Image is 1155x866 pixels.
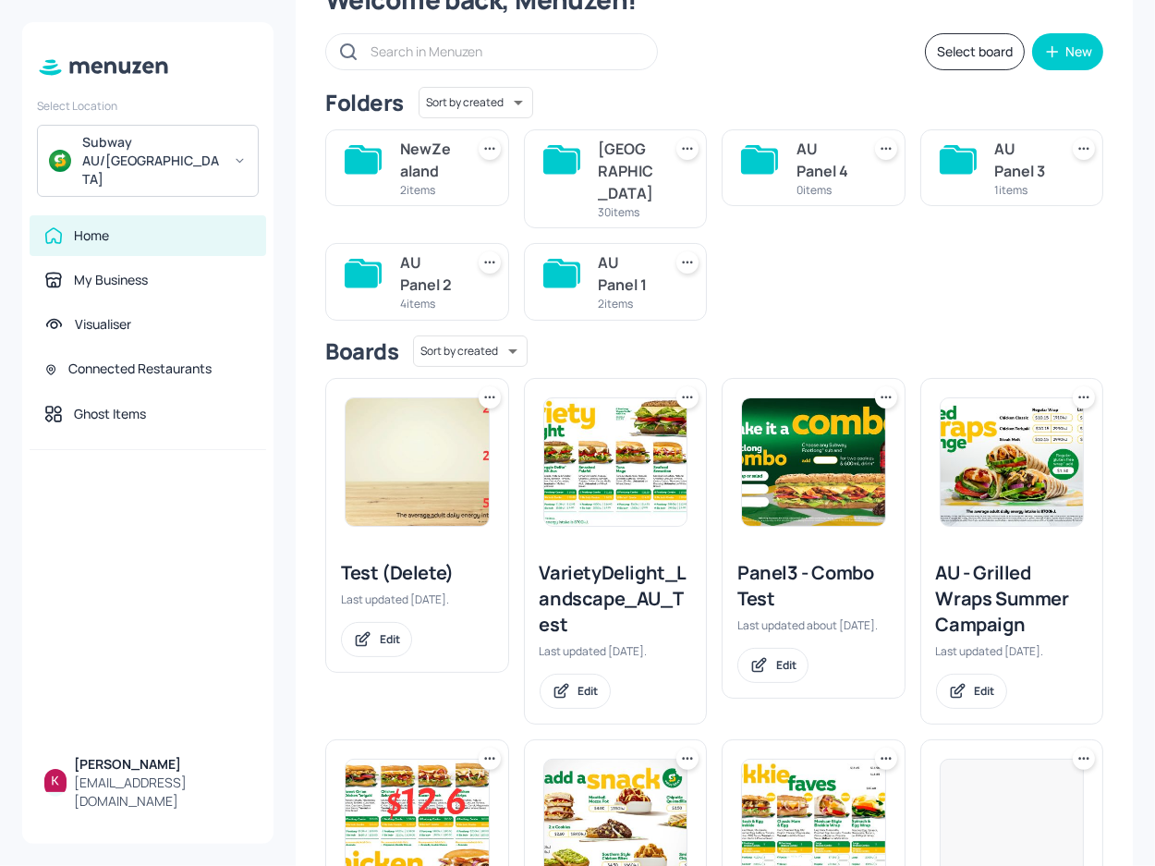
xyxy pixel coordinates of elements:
[74,226,109,245] div: Home
[975,683,995,699] div: Edit
[995,138,1052,182] div: AU Panel 3
[742,398,885,526] img: 2025-08-07-1754562241714zf1t2x7jm3b.jpeg
[540,643,692,659] div: Last updated [DATE].
[75,315,131,334] div: Visualiser
[599,251,655,296] div: AU Panel 1
[74,271,148,289] div: My Business
[400,138,456,182] div: NewZealand
[400,251,456,296] div: AU Panel 2
[419,84,533,121] div: Sort by created
[341,592,493,607] div: Last updated [DATE].
[544,398,687,526] img: 2025-08-29-1756439023252n29rpqqk52.jpeg
[941,398,1084,526] img: 2024-12-19-1734584245950k86txo84it.jpeg
[371,38,638,65] input: Search in Menuzen
[341,560,493,586] div: Test (Delete)
[68,360,212,378] div: Connected Restaurants
[1032,33,1103,70] button: New
[599,138,655,204] div: [GEOGRAPHIC_DATA]
[413,333,528,370] div: Sort by created
[74,774,251,811] div: [EMAIL_ADDRESS][DOMAIN_NAME]
[346,398,489,526] img: 2025-09-15-1757922545768gabwwr35u1l.jpeg
[74,405,146,423] div: Ghost Items
[325,336,398,366] div: Boards
[936,560,1088,638] div: AU - Grilled Wraps Summer Campaign
[82,133,222,189] div: Subway AU/[GEOGRAPHIC_DATA]
[400,296,456,311] div: 4 items
[796,138,853,182] div: AU Panel 4
[925,33,1025,70] button: Select board
[1065,45,1092,58] div: New
[599,204,655,220] div: 30 items
[540,560,692,638] div: VarietyDelight_Landscape_AU_Test
[578,683,599,699] div: Edit
[995,182,1052,198] div: 1 items
[599,296,655,311] div: 2 items
[37,98,259,114] div: Select Location
[74,755,251,774] div: [PERSON_NAME]
[776,657,796,673] div: Edit
[400,182,456,198] div: 2 items
[44,769,67,791] img: ALm5wu0uMJs5_eqw6oihenv1OotFdBXgP3vgpp2z_jxl=s96-c
[737,560,890,612] div: Panel3 - Combo Test
[936,643,1088,659] div: Last updated [DATE].
[49,150,71,172] img: avatar
[737,617,890,633] div: Last updated about [DATE].
[380,631,400,647] div: Edit
[796,182,853,198] div: 0 items
[325,88,404,117] div: Folders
